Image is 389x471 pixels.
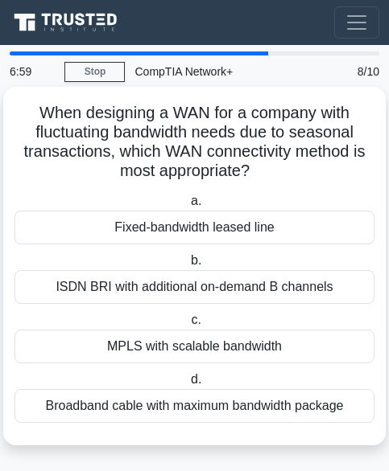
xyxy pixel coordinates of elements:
[325,55,389,88] div: 8/10
[14,211,375,244] div: Fixed-bandwidth leased line
[191,253,201,267] span: b.
[334,6,379,39] button: Toggle navigation
[191,194,201,207] span: a.
[13,103,376,182] h5: When designing a WAN for a company with fluctuating bandwidth needs due to seasonal transactions,...
[14,389,375,423] div: Broadband cable with maximum bandwidth package
[191,372,201,386] span: d.
[192,313,201,326] span: c.
[14,270,375,304] div: ISDN BRI with additional on-demand B channels
[64,62,125,82] a: Stop
[125,55,324,88] div: CompTIA Network+
[14,330,375,363] div: MPLS with scalable bandwidth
